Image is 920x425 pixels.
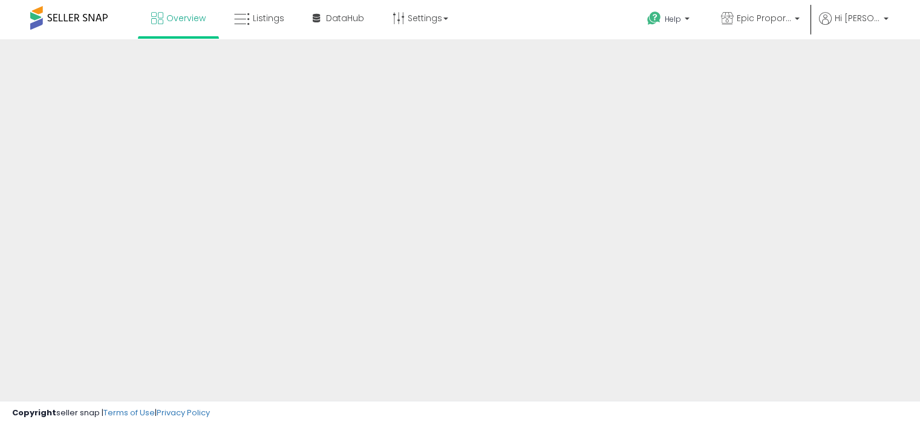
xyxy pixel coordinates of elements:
span: Hi [PERSON_NAME] [835,12,880,24]
span: Listings [253,12,284,24]
a: Hi [PERSON_NAME] [819,12,889,39]
span: Epic Proportions [737,12,791,24]
strong: Copyright [12,407,56,418]
span: Overview [166,12,206,24]
span: DataHub [326,12,364,24]
span: Help [665,14,681,24]
i: Get Help [647,11,662,26]
a: Help [638,2,702,39]
a: Terms of Use [103,407,155,418]
a: Privacy Policy [157,407,210,418]
div: seller snap | | [12,407,210,419]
